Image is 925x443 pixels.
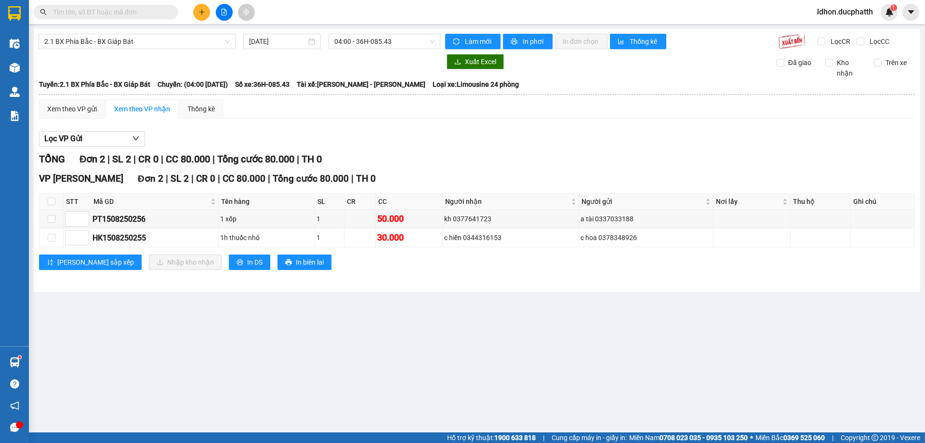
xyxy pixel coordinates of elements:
div: PT1508250256 [92,213,217,225]
span: Làm mới [465,36,493,47]
div: 30.000 [377,231,441,244]
span: | [133,153,136,165]
span: message [10,423,19,432]
img: warehouse-icon [10,39,20,49]
img: logo-vxr [8,6,21,21]
th: Tên hàng [219,194,315,210]
sup: 1 [890,4,897,11]
img: warehouse-icon [10,63,20,73]
button: printerIn phơi [503,34,553,49]
th: CR [344,194,376,210]
strong: 0369 525 060 [783,434,825,442]
button: Lọc VP Gửi [39,131,145,147]
img: warehouse-icon [10,87,20,97]
span: Cung cấp máy in - giấy in: [552,432,627,443]
th: CC [376,194,443,210]
span: Đơn 2 [138,173,163,184]
span: TỔNG [39,153,65,165]
th: Thu hộ [791,194,851,210]
button: bar-chartThống kê [610,34,666,49]
img: warehouse-icon [10,357,20,367]
span: | [191,173,194,184]
span: sync [453,38,461,46]
span: Tài xế: [PERSON_NAME] - [PERSON_NAME] [297,79,425,90]
span: TH 0 [302,153,322,165]
div: a tài 0337033188 [581,214,712,224]
b: Tuyến: 2.1 BX Phía Bắc - BX Giáp Bát [39,81,150,88]
span: Đã giao [784,57,815,68]
span: printer [237,259,243,267]
span: Tổng cước 80.000 [217,153,294,165]
span: TH 0 [356,173,376,184]
span: [PERSON_NAME] sắp xếp [57,257,134,268]
span: VP [PERSON_NAME] [39,173,123,184]
img: solution-icon [10,111,20,121]
div: 1 [317,232,343,243]
span: SL 2 [112,153,131,165]
th: SL [315,194,344,210]
span: search [40,9,47,15]
td: HK1508250255 [91,228,219,247]
span: bar-chart [618,38,626,46]
button: downloadNhập kho nhận [149,255,222,270]
img: icon-new-feature [885,8,894,16]
span: Chuyến: (04:00 [DATE]) [158,79,228,90]
span: | [351,173,354,184]
span: plus [198,9,205,15]
span: ⚪️ [750,436,753,440]
button: syncLàm mới [445,34,501,49]
span: | [161,153,163,165]
th: Ghi chú [851,194,915,210]
th: STT [64,194,91,210]
span: | [543,432,544,443]
span: Đơn 2 [79,153,105,165]
button: printerIn DS [229,255,270,270]
span: aim [243,9,250,15]
span: notification [10,401,19,410]
div: Thống kê [187,104,215,114]
span: Miền Nam [629,432,748,443]
span: question-circle [10,379,19,389]
span: printer [511,38,519,46]
div: Xem theo VP nhận [114,104,170,114]
span: SL 2 [171,173,189,184]
span: file-add [221,9,227,15]
span: Người nhận [445,196,569,207]
input: Tìm tên, số ĐT hoặc mã đơn [53,7,167,17]
span: | [107,153,110,165]
span: 1 [892,4,895,11]
button: aim [238,4,255,21]
div: Xem theo VP gửi [47,104,97,114]
input: 15/08/2025 [249,36,306,47]
span: 04:00 - 36H-085.43 [334,34,435,49]
button: file-add [216,4,233,21]
span: Trên xe [882,57,911,68]
div: c hiền 0344316153 [444,232,577,243]
div: 1 [317,214,343,224]
span: Hỗ trợ kỹ thuật: [447,432,536,443]
strong: 0708 023 035 - 0935 103 250 [660,434,748,442]
span: Người gửi [581,196,703,207]
button: In đơn chọn [555,34,608,49]
strong: 1900 633 818 [494,434,536,442]
div: 50.000 [377,212,441,226]
span: Lọc CC [866,36,891,47]
div: HK1508250255 [92,232,217,244]
div: 1h thuốc nhỏ [220,232,313,243]
span: | [297,153,299,165]
span: download [454,58,461,66]
div: 1 xốp [220,214,313,224]
span: printer [285,259,292,267]
span: Nơi lấy [716,196,780,207]
span: Lọc CR [827,36,852,47]
span: Mã GD [93,196,209,207]
span: | [268,173,270,184]
span: Thống kê [630,36,659,47]
span: Tổng cước 80.000 [273,173,349,184]
button: downloadXuất Excel [447,54,504,69]
div: kh 0377641723 [444,214,577,224]
span: Xuất Excel [465,56,496,67]
sup: 1 [18,356,21,359]
button: plus [193,4,210,21]
span: CR 0 [138,153,159,165]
